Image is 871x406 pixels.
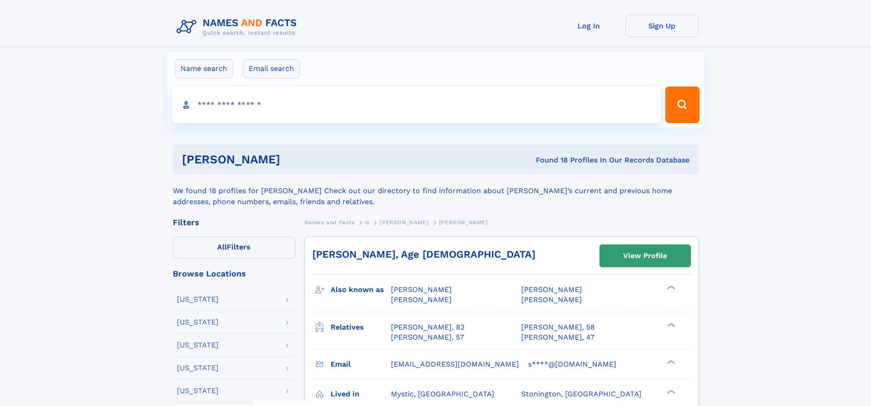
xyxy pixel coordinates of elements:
span: H [365,219,369,226]
a: Sign Up [625,15,699,37]
a: [PERSON_NAME], 58 [521,322,595,332]
a: [PERSON_NAME] [379,217,428,228]
a: H [365,217,369,228]
div: ❯ [665,389,676,395]
h1: [PERSON_NAME] [182,154,408,165]
div: ❯ [665,322,676,328]
div: ❯ [665,359,676,365]
h3: Also known as [331,282,391,298]
button: Search Button [665,87,699,123]
span: All [217,243,227,251]
div: Filters [173,218,295,227]
label: Name search [175,59,233,78]
input: search input [172,87,662,123]
span: [PERSON_NAME] [391,285,452,294]
span: [PERSON_NAME] [521,285,582,294]
span: Stonington, [GEOGRAPHIC_DATA] [521,390,641,398]
a: [PERSON_NAME], 57 [391,332,464,342]
a: Log In [552,15,625,37]
label: Filters [173,237,295,259]
span: [PERSON_NAME] [379,219,428,226]
h3: Lived in [331,386,391,402]
div: [US_STATE] [177,364,219,372]
a: [PERSON_NAME], 82 [391,322,465,332]
div: [US_STATE] [177,341,219,349]
div: [US_STATE] [177,387,219,395]
div: Found 18 Profiles In Our Records Database [408,155,689,165]
a: [PERSON_NAME], 47 [521,332,594,342]
span: [PERSON_NAME] [439,219,488,226]
span: [PERSON_NAME] [521,295,582,304]
span: Mystic, [GEOGRAPHIC_DATA] [391,390,494,398]
img: Logo Names and Facts [173,15,305,39]
div: View Profile [623,245,667,266]
div: We found 18 profiles for [PERSON_NAME] Check out our directory to find information about [PERSON_... [173,174,699,207]
div: [US_STATE] [177,296,219,303]
a: View Profile [600,245,690,267]
div: Browse Locations [173,270,295,278]
div: ❯ [665,285,676,291]
a: [PERSON_NAME], Age [DEMOGRAPHIC_DATA] [312,249,535,260]
label: Email search [243,59,300,78]
span: [EMAIL_ADDRESS][DOMAIN_NAME] [391,360,519,368]
h3: Email [331,357,391,372]
span: [PERSON_NAME] [391,295,452,304]
h3: Relatives [331,319,391,335]
div: [US_STATE] [177,319,219,326]
a: Names and Facts [305,217,355,228]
